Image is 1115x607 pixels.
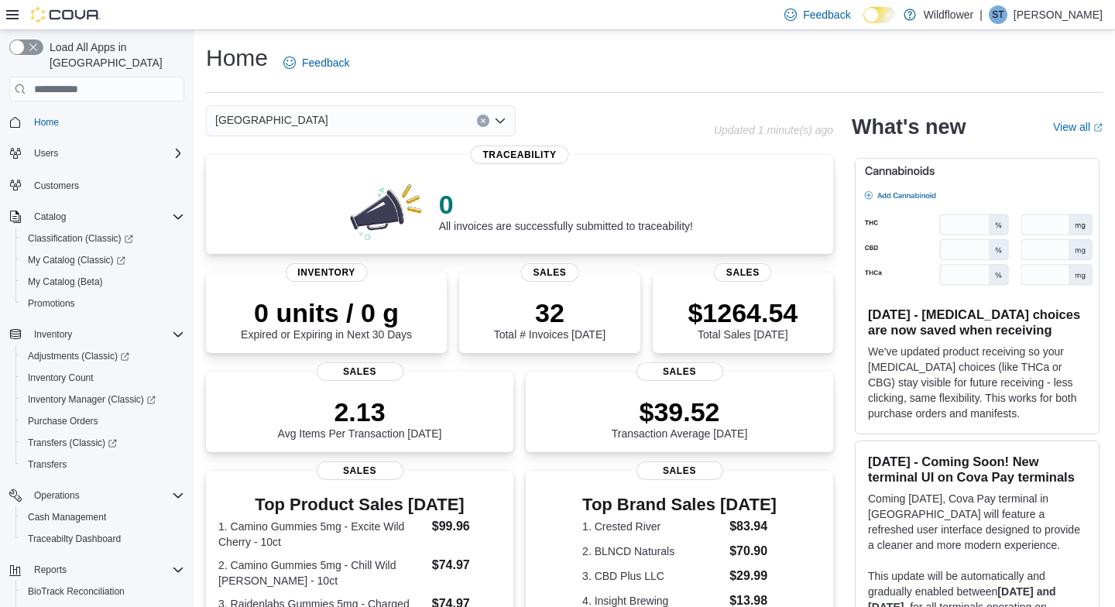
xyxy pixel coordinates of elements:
a: Inventory Count [22,369,100,387]
span: Promotions [28,297,75,310]
input: Dark Mode [863,7,896,23]
h3: [DATE] - [MEDICAL_DATA] choices are now saved when receiving [868,307,1086,338]
svg: External link [1093,123,1103,132]
span: Inventory Manager (Classic) [28,393,156,406]
a: Cash Management [22,508,112,526]
dt: 3. CBD Plus LLC [582,568,723,584]
span: Users [34,147,58,159]
dd: $74.97 [432,556,501,574]
p: Updated 1 minute(s) ago [714,124,833,136]
p: We've updated product receiving so your [MEDICAL_DATA] choices (like THCa or CBG) stay visible fo... [868,344,1086,421]
p: 0 [439,189,693,220]
a: My Catalog (Classic) [15,249,190,271]
span: My Catalog (Classic) [28,254,125,266]
a: Transfers (Classic) [22,434,123,452]
span: Inventory [34,328,72,341]
span: Customers [28,175,184,194]
dt: 1. Camino Gummies 5mg - Excite Wild Cherry - 10ct [218,519,426,550]
span: BioTrack Reconciliation [28,585,125,598]
span: Sales [636,362,723,381]
button: Reports [3,559,190,581]
span: Transfers (Classic) [28,437,117,449]
div: Total # Invoices [DATE] [494,297,606,341]
span: Catalog [28,207,184,226]
button: BioTrack Reconciliation [15,581,190,602]
p: $1264.54 [688,297,798,328]
a: My Catalog (Classic) [22,251,132,269]
span: Operations [34,489,80,502]
a: BioTrack Reconciliation [22,582,131,601]
span: Traceability [470,146,568,164]
span: [GEOGRAPHIC_DATA] [215,111,328,129]
div: All invoices are successfully submitted to traceability! [439,189,693,232]
div: Expired or Expiring in Next 30 Days [241,297,412,341]
a: Inventory Manager (Classic) [22,390,162,409]
button: Catalog [28,207,72,226]
a: Adjustments (Classic) [15,345,190,367]
span: Customers [34,180,79,192]
img: Cova [31,7,101,22]
a: Home [28,113,65,132]
span: Dark Mode [863,23,864,24]
span: Inventory Count [22,369,184,387]
span: Catalog [34,211,66,223]
button: Users [3,142,190,164]
div: Total Sales [DATE] [688,297,798,341]
span: Inventory [28,325,184,344]
span: Adjustments (Classic) [28,350,129,362]
p: Wildflower [924,5,974,24]
dt: 2. Camino Gummies 5mg - Chill Wild [PERSON_NAME] - 10ct [218,557,426,588]
span: Users [28,144,184,163]
span: Inventory Count [28,372,94,384]
span: Feedback [302,55,349,70]
button: My Catalog (Beta) [15,271,190,293]
a: My Catalog (Beta) [22,273,109,291]
a: Purchase Orders [22,412,105,430]
button: Inventory Count [15,367,190,389]
span: Reports [28,561,184,579]
span: Sales [520,263,578,282]
span: My Catalog (Beta) [28,276,103,288]
a: Customers [28,177,85,195]
button: Catalog [3,206,190,228]
a: Transfers (Classic) [15,432,190,454]
button: Home [3,111,190,133]
span: Load All Apps in [GEOGRAPHIC_DATA] [43,39,184,70]
span: Home [28,112,184,132]
a: View allExternal link [1053,121,1103,133]
a: Transfers [22,455,73,474]
span: Cash Management [22,508,184,526]
button: Reports [28,561,73,579]
button: Operations [28,486,86,505]
p: 32 [494,297,606,328]
button: Cash Management [15,506,190,528]
span: Operations [28,486,184,505]
span: My Catalog (Beta) [22,273,184,291]
h2: What's new [852,115,966,139]
span: Sales [714,263,772,282]
span: Cash Management [28,511,106,523]
span: Adjustments (Classic) [22,347,184,365]
a: Inventory Manager (Classic) [15,389,190,410]
span: Sales [636,461,723,480]
span: Feedback [803,7,850,22]
button: Clear input [477,115,489,127]
p: $39.52 [612,396,748,427]
div: Transaction Average [DATE] [612,396,748,440]
dd: $29.99 [729,567,777,585]
span: Home [34,116,59,129]
h1: Home [206,43,268,74]
h3: Top Product Sales [DATE] [218,496,501,514]
h3: [DATE] - Coming Soon! New terminal UI on Cova Pay terminals [868,454,1086,485]
span: Classification (Classic) [28,232,133,245]
span: Purchase Orders [22,412,184,430]
a: Adjustments (Classic) [22,347,136,365]
div: Sarah Tahir [989,5,1007,24]
a: Promotions [22,294,81,313]
button: Traceabilty Dashboard [15,528,190,550]
p: [PERSON_NAME] [1014,5,1103,24]
button: Purchase Orders [15,410,190,432]
p: 0 units / 0 g [241,297,412,328]
a: Classification (Classic) [22,229,139,248]
p: Coming [DATE], Cova Pay terminal in [GEOGRAPHIC_DATA] will feature a refreshed user interface des... [868,491,1086,553]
